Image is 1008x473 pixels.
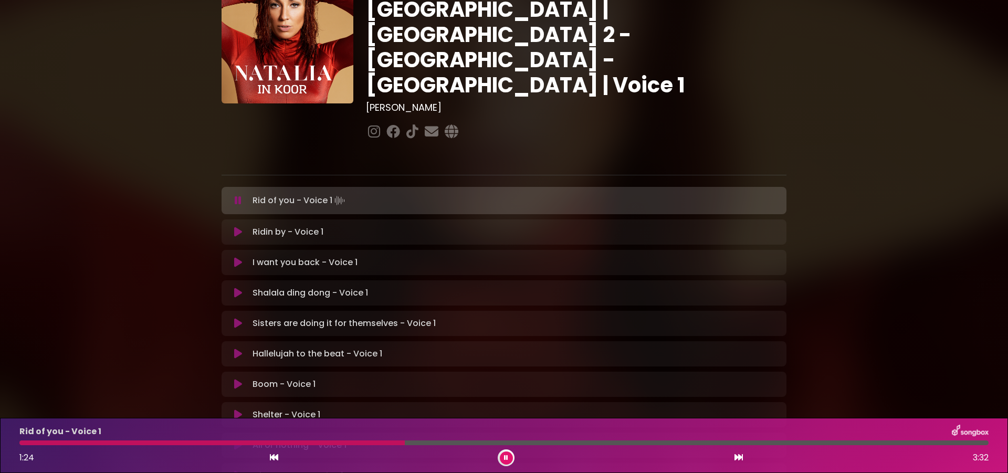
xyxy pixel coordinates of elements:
[253,287,368,299] p: Shalala ding dong - Voice 1
[366,102,786,113] h3: [PERSON_NAME]
[253,348,382,360] p: Hallelujah to the beat - Voice 1
[253,317,436,330] p: Sisters are doing it for themselves - Voice 1
[253,378,316,391] p: Boom - Voice 1
[253,256,358,269] p: I want you back - Voice 1
[332,193,347,208] img: waveform4.gif
[973,451,989,464] span: 3:32
[19,451,34,464] span: 1:24
[253,193,347,208] p: Rid of you - Voice 1
[253,226,323,238] p: Ridin by - Voice 1
[19,425,101,438] p: Rid of you - Voice 1
[253,408,320,421] p: Shelter - Voice 1
[952,425,989,438] img: songbox-logo-white.png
